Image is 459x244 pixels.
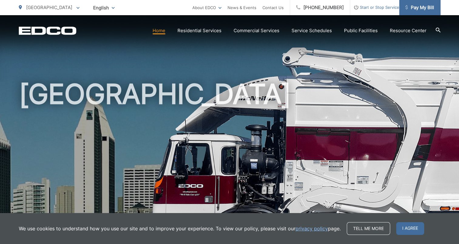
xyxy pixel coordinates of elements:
a: Contact Us [262,4,284,11]
a: News & Events [228,4,256,11]
span: Pay My Bill [405,4,434,11]
a: Residential Services [177,27,221,34]
span: I agree [396,222,424,235]
a: About EDCO [192,4,221,11]
a: Tell me more [347,222,390,235]
a: Commercial Services [234,27,279,34]
a: Resource Center [390,27,427,34]
a: Public Facilities [344,27,378,34]
a: Home [153,27,165,34]
a: EDCD logo. Return to the homepage. [19,26,76,35]
span: English [89,2,119,13]
a: privacy policy [295,225,328,232]
p: We use cookies to understand how you use our site and to improve your experience. To view our pol... [19,225,341,232]
a: Service Schedules [292,27,332,34]
span: [GEOGRAPHIC_DATA] [26,5,72,10]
